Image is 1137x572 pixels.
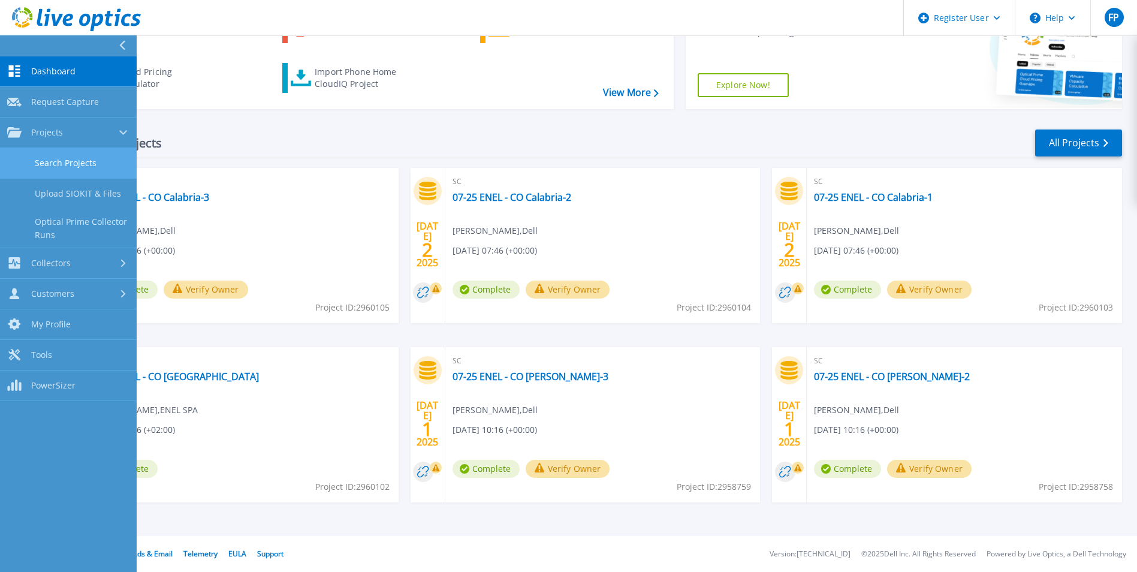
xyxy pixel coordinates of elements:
[31,380,76,391] span: PowerSizer
[887,460,972,478] button: Verify Owner
[164,281,248,299] button: Verify Owner
[698,73,789,97] a: Explore Now!
[778,402,801,445] div: [DATE] 2025
[453,224,538,237] span: [PERSON_NAME] , Dell
[416,402,439,445] div: [DATE] 2025
[770,550,851,558] li: Version: [TECHNICAL_ID]
[814,281,881,299] span: Complete
[315,301,390,314] span: Project ID: 2960105
[778,222,801,266] div: [DATE] 2025
[453,460,520,478] span: Complete
[814,224,899,237] span: [PERSON_NAME] , Dell
[117,66,213,90] div: Cloud Pricing Calculator
[814,371,970,383] a: 07-25 ENEL - CO [PERSON_NAME]-2
[814,175,1115,188] span: SC
[814,404,899,417] span: [PERSON_NAME] , Dell
[31,127,63,138] span: Projects
[814,460,881,478] span: Complete
[814,354,1115,368] span: SC
[1039,301,1113,314] span: Project ID: 2960103
[91,371,259,383] a: 07-25 ENEL - CO [GEOGRAPHIC_DATA]
[453,404,538,417] span: [PERSON_NAME] , Dell
[526,281,610,299] button: Verify Owner
[453,244,537,257] span: [DATE] 07:46 (+00:00)
[1108,13,1119,22] span: FP
[861,550,976,558] li: © 2025 Dell Inc. All Rights Reserved
[315,66,408,90] div: Import Phone Home CloudIQ Project
[422,424,433,434] span: 1
[183,549,218,559] a: Telemetry
[422,245,433,255] span: 2
[31,319,71,330] span: My Profile
[453,423,537,436] span: [DATE] 10:16 (+00:00)
[453,354,753,368] span: SC
[814,191,933,203] a: 07-25 ENEL - CO Calabria-1
[453,191,571,203] a: 07-25 ENEL - CO Calabria-2
[453,371,608,383] a: 07-25 ENEL - CO [PERSON_NAME]-3
[91,175,391,188] span: SC
[1039,480,1113,493] span: Project ID: 2958758
[784,245,795,255] span: 2
[677,480,751,493] span: Project ID: 2958759
[31,258,71,269] span: Collectors
[257,549,284,559] a: Support
[526,460,610,478] button: Verify Owner
[91,404,198,417] span: [PERSON_NAME] , ENEL SPA
[91,354,391,368] span: Optical Prime
[31,66,76,77] span: Dashboard
[31,97,99,107] span: Request Capture
[603,87,659,98] a: View More
[228,549,246,559] a: EULA
[132,549,173,559] a: Ads & Email
[987,550,1126,558] li: Powered by Live Optics, a Dell Technology
[315,480,390,493] span: Project ID: 2960102
[677,301,751,314] span: Project ID: 2960104
[85,63,219,93] a: Cloud Pricing Calculator
[91,191,209,203] a: 07-25 ENEL - CO Calabria-3
[814,244,898,257] span: [DATE] 07:46 (+00:00)
[31,350,52,360] span: Tools
[784,424,795,434] span: 1
[416,222,439,266] div: [DATE] 2025
[31,288,74,299] span: Customers
[1035,130,1122,156] a: All Projects
[453,175,753,188] span: SC
[453,281,520,299] span: Complete
[887,281,972,299] button: Verify Owner
[814,423,898,436] span: [DATE] 10:16 (+00:00)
